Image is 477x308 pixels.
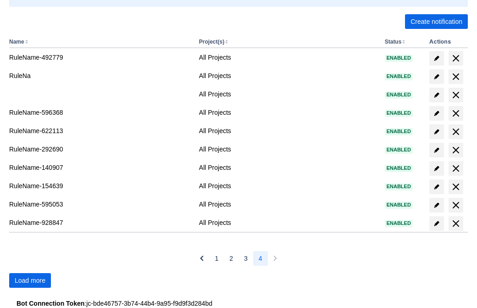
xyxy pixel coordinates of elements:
button: Next [268,251,283,266]
span: edit [433,165,440,172]
span: Enabled [385,56,413,61]
div: RuleName-622113 [9,126,192,135]
span: 3 [244,251,248,266]
button: Page 4 [253,251,268,266]
nav: Pagination [194,251,282,266]
button: Page 2 [224,251,238,266]
div: RuleName-292690 [9,145,192,154]
span: delete [450,218,461,229]
span: edit [433,146,440,154]
span: 2 [229,251,233,266]
div: RuleName-492779 [9,53,192,62]
button: Load more [9,273,51,288]
button: Name [9,39,24,45]
span: delete [450,90,461,101]
span: edit [433,55,440,62]
span: delete [450,126,461,137]
span: edit [433,110,440,117]
span: Enabled [385,184,413,189]
span: delete [450,181,461,192]
span: edit [433,91,440,99]
span: edit [433,128,440,135]
span: Enabled [385,129,413,134]
span: edit [433,183,440,190]
span: Enabled [385,147,413,152]
div: All Projects [199,71,377,80]
div: RuleName-140907 [9,163,192,172]
span: Load more [15,273,45,288]
div: All Projects [199,90,377,99]
span: delete [450,200,461,211]
span: delete [450,163,461,174]
span: Enabled [385,221,413,226]
span: Enabled [385,202,413,207]
div: RuleNa [9,71,192,80]
div: All Projects [199,145,377,154]
button: Status [385,39,402,45]
div: All Projects [199,126,377,135]
span: edit [433,202,440,209]
span: edit [433,220,440,227]
button: Create notification [405,14,468,29]
span: Enabled [385,166,413,171]
span: Enabled [385,111,413,116]
span: edit [433,73,440,80]
div: RuleName-596368 [9,108,192,117]
span: delete [450,53,461,64]
button: Previous [194,251,209,266]
div: RuleName-928847 [9,218,192,227]
button: Page 1 [209,251,224,266]
div: All Projects [199,163,377,172]
button: Page 3 [238,251,253,266]
span: 1 [215,251,218,266]
button: Project(s) [199,39,224,45]
div: All Projects [199,53,377,62]
div: RuleName-154639 [9,181,192,190]
span: Enabled [385,74,413,79]
th: Actions [426,36,468,48]
span: delete [450,108,461,119]
div: All Projects [199,108,377,117]
div: RuleName-595053 [9,200,192,209]
span: delete [450,145,461,156]
span: delete [450,71,461,82]
strong: Bot Connection Token [17,300,84,307]
span: Create notification [410,14,462,29]
span: 4 [259,251,262,266]
div: All Projects [199,181,377,190]
div: All Projects [199,218,377,227]
div: All Projects [199,200,377,209]
div: : jc-bde46757-3b74-44b4-9a95-f9d9f3d284bd [17,299,460,308]
span: Enabled [385,92,413,97]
